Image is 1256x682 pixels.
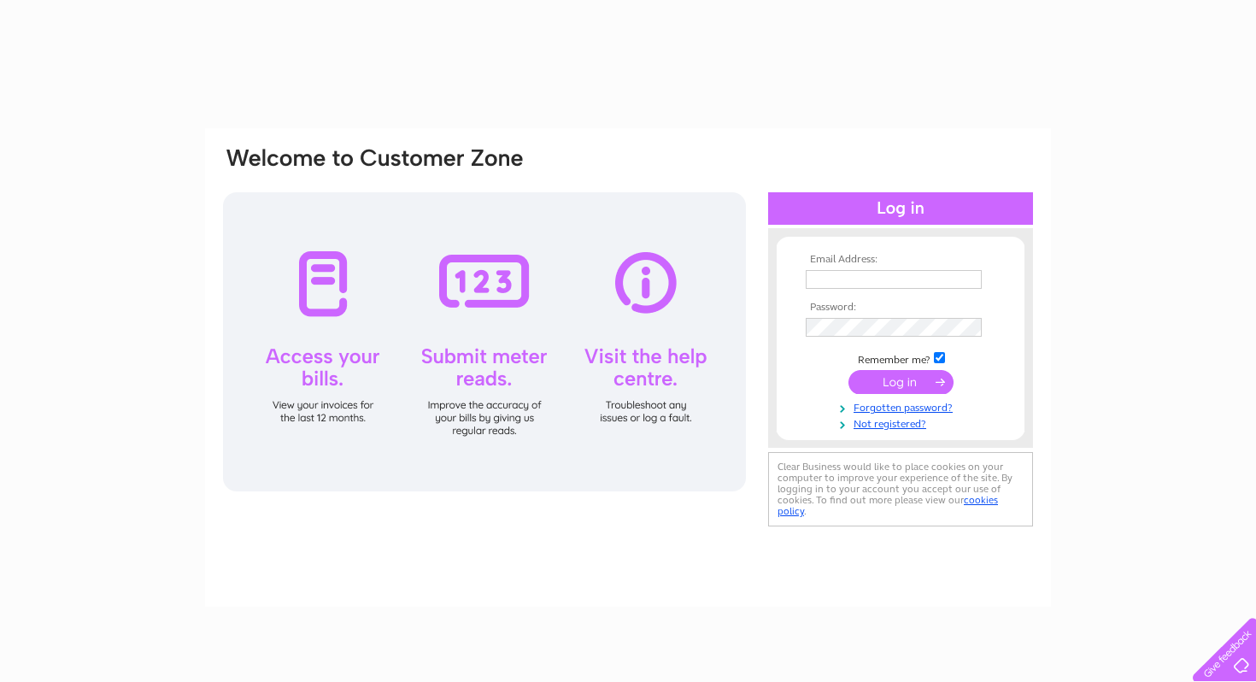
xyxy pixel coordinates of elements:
a: Not registered? [806,414,1000,431]
input: Submit [848,370,954,394]
th: Email Address: [801,254,1000,266]
div: Clear Business would like to place cookies on your computer to improve your experience of the sit... [768,452,1033,526]
th: Password: [801,302,1000,314]
a: cookies policy [778,494,998,517]
td: Remember me? [801,350,1000,367]
a: Forgotten password? [806,398,1000,414]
